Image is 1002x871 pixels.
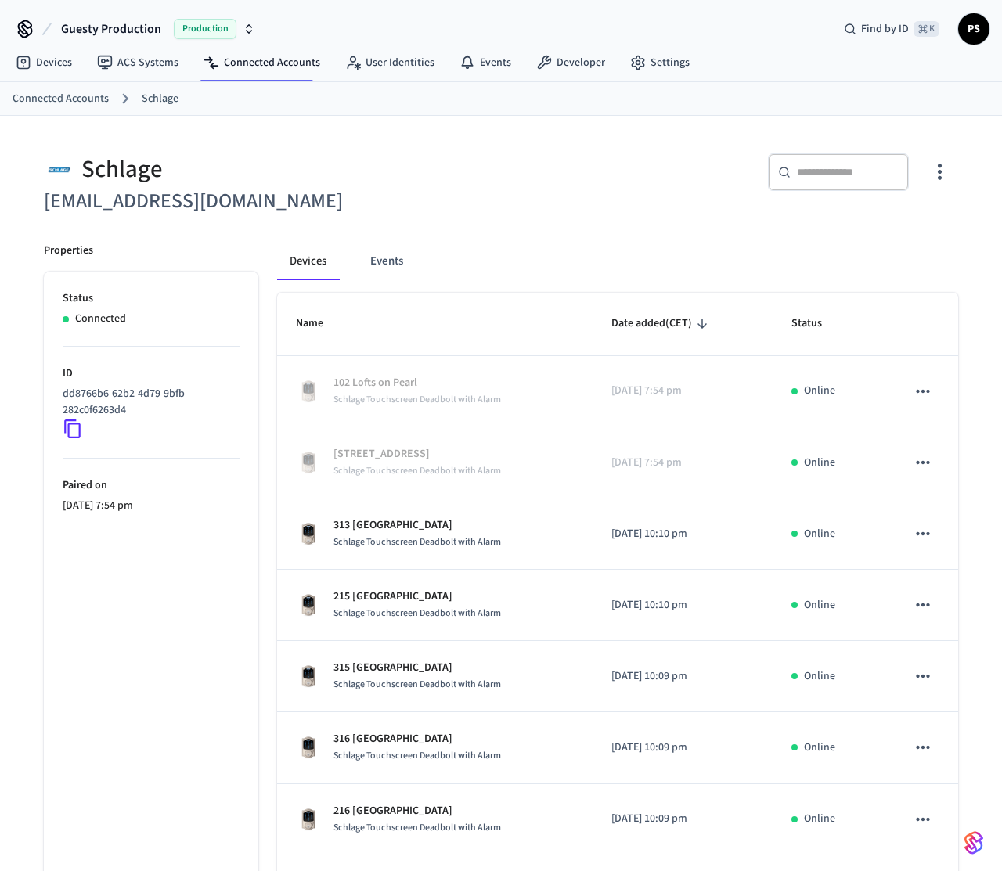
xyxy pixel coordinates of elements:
p: [DATE] 10:10 pm [611,526,754,542]
span: Schlage Touchscreen Deadbolt with Alarm [333,749,501,762]
a: Events [447,49,524,77]
a: Developer [524,49,618,77]
p: Online [804,455,835,471]
p: [DATE] 10:09 pm [611,811,754,827]
span: Date added(CET) [611,311,712,336]
span: Schlage Touchscreen Deadbolt with Alarm [333,678,501,691]
p: 313 [GEOGRAPHIC_DATA] [333,517,501,534]
p: [DATE] 10:10 pm [611,597,754,614]
p: [DATE] 7:54 pm [611,455,754,471]
p: Online [804,811,835,827]
span: Name [296,311,344,336]
span: Schlage Touchscreen Deadbolt with Alarm [333,606,501,620]
p: Status [63,290,240,307]
span: Production [174,19,236,39]
p: Online [804,383,835,399]
img: Schlage Sense Smart Deadbolt with Camelot Trim, Front [296,521,321,546]
p: [DATE] 10:09 pm [611,668,754,685]
img: Schlage Logo, Square [44,153,75,185]
span: Schlage Touchscreen Deadbolt with Alarm [333,393,501,406]
a: Settings [618,49,702,77]
p: Online [804,526,835,542]
p: [STREET_ADDRESS] [333,446,501,462]
p: 215 [GEOGRAPHIC_DATA] [333,588,501,605]
p: Online [804,668,835,685]
button: PS [958,13,989,45]
span: PS [960,15,988,43]
p: Paired on [63,477,240,494]
img: Schlage Sense Smart Deadbolt with Camelot Trim, Front [296,807,321,832]
p: 102 Lofts on Pearl [333,375,501,391]
p: dd8766b6-62b2-4d79-9bfb-282c0f6263d4 [63,386,233,419]
p: 315 [GEOGRAPHIC_DATA] [333,660,501,676]
p: ID [63,365,240,382]
div: connected account tabs [277,243,958,280]
img: SeamLogoGradient.69752ec5.svg [964,830,983,855]
img: Schlage Sense Smart Deadbolt with Camelot Trim, Front [296,664,321,689]
p: [DATE] 7:54 pm [63,498,240,514]
a: Devices [3,49,85,77]
p: [DATE] 10:09 pm [611,740,754,756]
span: ⌘ K [914,21,939,37]
p: Properties [44,243,93,259]
p: Online [804,597,835,614]
img: Schlage Sense Smart Deadbolt with Camelot Trim, Front [296,592,321,617]
p: 316 [GEOGRAPHIC_DATA] [333,731,501,747]
span: Find by ID [861,21,909,37]
p: Connected [75,311,126,327]
button: Events [358,243,416,280]
span: Schlage Touchscreen Deadbolt with Alarm [333,535,501,549]
div: Schlage [44,153,492,185]
p: [DATE] 7:54 pm [611,383,754,399]
div: Find by ID⌘ K [831,15,952,43]
img: Schlage Sense Smart Deadbolt with Camelot Trim, Front [296,735,321,760]
span: Status [791,311,842,336]
button: Devices [277,243,339,280]
p: Online [804,740,835,756]
span: Schlage Touchscreen Deadbolt with Alarm [333,821,501,834]
span: Schlage Touchscreen Deadbolt with Alarm [333,464,501,477]
p: 216 [GEOGRAPHIC_DATA] [333,803,501,819]
h6: [EMAIL_ADDRESS][DOMAIN_NAME] [44,185,492,218]
a: User Identities [333,49,447,77]
a: ACS Systems [85,49,191,77]
img: Schlage Sense Smart Deadbolt with Camelot Trim, Front [296,379,321,404]
span: Guesty Production [61,20,161,38]
a: Connected Accounts [13,91,109,107]
img: Schlage Sense Smart Deadbolt with Camelot Trim, Front [296,450,321,475]
a: Schlage [142,91,178,107]
a: Connected Accounts [191,49,333,77]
